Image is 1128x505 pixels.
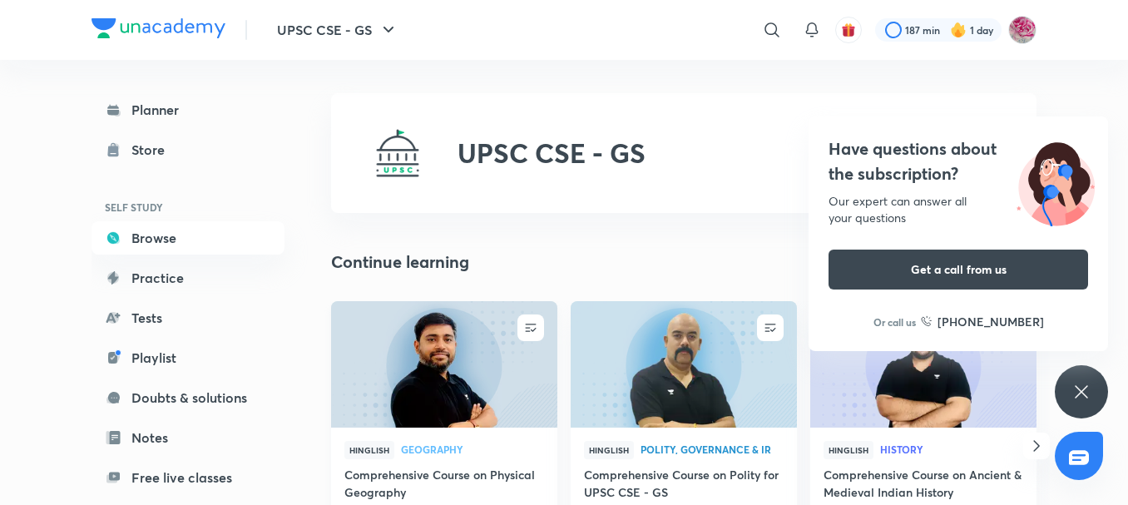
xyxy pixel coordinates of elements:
button: avatar [835,17,862,43]
a: new-thumbnail [331,301,557,428]
h6: [PHONE_NUMBER] [938,313,1044,330]
span: History [880,444,1023,454]
span: Polity, Governance & IR [641,444,784,454]
span: Hinglish [344,441,394,459]
span: Hinglish [824,441,873,459]
a: Comprehensive Course on Polity for UPSC CSE - GS [584,466,784,504]
a: Comprehensive Course on Physical Geography [344,466,544,504]
a: Playlist [92,341,284,374]
img: new-thumbnail [568,300,799,428]
a: new-thumbnail [571,301,797,428]
img: UPSC CSE - GS [371,126,424,180]
a: Planner [92,93,284,126]
h6: SELF STUDY [92,193,284,221]
h2: UPSC CSE - GS [458,137,646,169]
img: new-thumbnail [808,300,1038,428]
a: Browse [92,221,284,255]
a: Store [92,133,284,166]
img: new-thumbnail [329,300,559,428]
div: Our expert can answer all your questions [829,193,1088,226]
a: Company Logo [92,18,225,42]
p: Or call us [873,314,916,329]
a: Free live classes [92,461,284,494]
img: streak [950,22,967,38]
a: Comprehensive Course on Ancient & Medieval Indian History [824,466,1023,504]
span: Hinglish [584,441,634,459]
a: Polity, Governance & IR [641,444,784,456]
img: avatar [841,22,856,37]
a: new-thumbnail [810,301,1036,428]
a: Notes [92,421,284,454]
a: Practice [92,261,284,295]
a: Tests [92,301,284,334]
img: ttu_illustration_new.svg [1003,136,1108,226]
a: [PHONE_NUMBER] [921,313,1044,330]
a: Geography [401,444,544,456]
div: Store [131,140,175,160]
button: Get a call from us [829,250,1088,290]
img: Company Logo [92,18,225,38]
h4: Have questions about the subscription? [829,136,1088,186]
button: UPSC CSE - GS [267,13,408,47]
img: Sonali Movaliya [1008,16,1036,44]
a: History [880,444,1023,456]
h2: Continue learning [331,250,469,275]
a: Doubts & solutions [92,381,284,414]
span: Geography [401,444,544,454]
